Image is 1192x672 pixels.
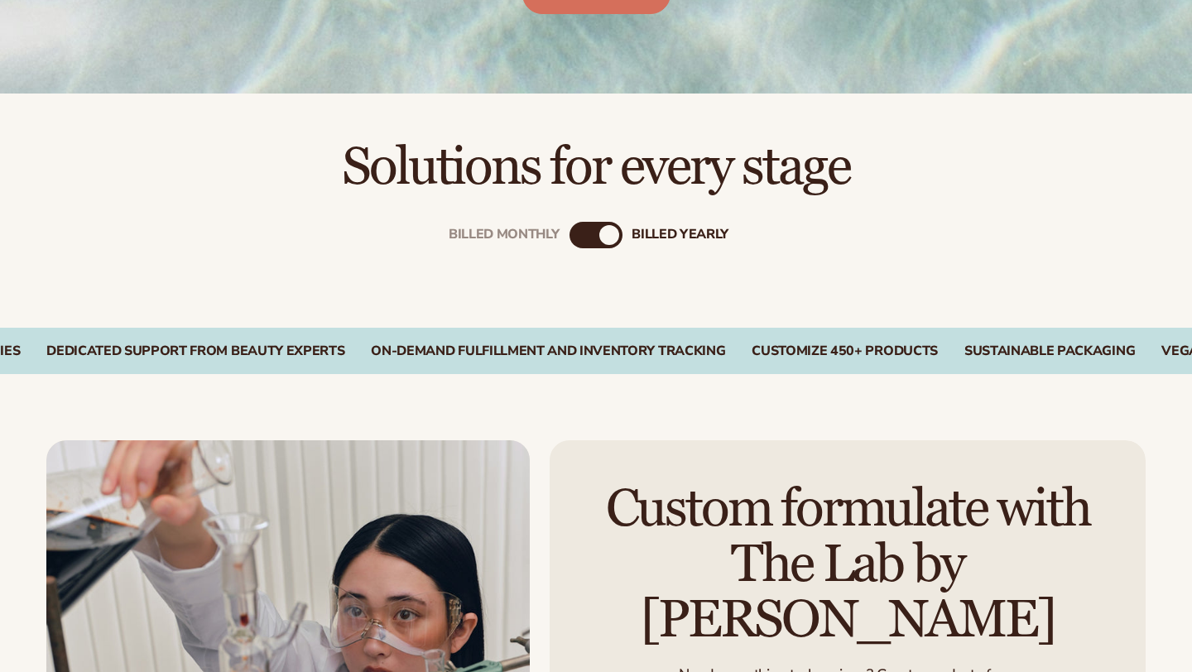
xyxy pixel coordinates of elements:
[752,343,938,359] div: CUSTOMIZE 450+ PRODUCTS
[596,482,1099,649] h2: Custom formulate with The Lab by [PERSON_NAME]
[964,343,1135,359] div: SUSTAINABLE PACKAGING
[46,343,344,359] div: Dedicated Support From Beauty Experts
[46,140,1146,195] h2: Solutions for every stage
[632,228,728,243] div: billed Yearly
[371,343,725,359] div: On-Demand Fulfillment and Inventory Tracking
[449,228,560,243] div: Billed Monthly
